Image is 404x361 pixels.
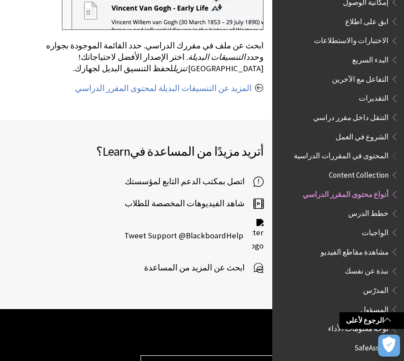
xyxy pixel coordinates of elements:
[332,72,389,84] span: التفاعل مع الآخرين
[124,229,252,242] span: Tweet Support @BlackboardHelp
[144,261,263,274] a: ابحث عن المزيد من المساعدة
[361,302,389,314] span: المسؤول
[321,244,389,256] span: مشاهدة مقاطع الفيديو
[188,52,245,62] span: التنسيقات البديلة
[328,321,389,333] span: لوحة معلومات الأداء
[378,335,400,357] button: فتح التفضيلات
[9,142,263,160] h2: أتريد مزيدًا من المساعدة في ؟
[124,219,263,252] a: Twitter logo Tweet Support @BlackboardHelp
[348,206,389,218] span: خطط الدرس
[125,197,263,210] a: شاهد الفيديوهات المخصصة للطلاب
[363,283,389,295] span: المدرّس
[9,40,263,75] p: ابحث عن ملف في مقررك الدراسي. حدد القائمة الموجودة بجواره وحدد . اختر الإصدار الأفضل لاحتياجاتك! ...
[173,63,187,73] span: تنزيل
[335,129,389,141] span: الشروع في العمل
[359,91,389,103] span: التقديرات
[314,33,389,45] span: الاختبارات والاستطلاعات
[125,197,253,210] span: شاهد الفيديوهات المخصصة للطلاب
[354,340,389,352] span: SafeAssign
[144,261,253,274] span: ابحث عن المزيد من المساعدة
[329,168,389,179] span: Content Collection
[362,225,389,237] span: الواجبات
[141,331,395,346] h2: مساعدة منتجات Blackboard
[102,143,130,159] span: Learn
[313,110,389,122] span: التنقل داخل مقرر دراسي
[345,14,389,26] span: ابق على اطلاع
[125,175,253,188] span: اتصل بمكتب الدعم التابع لمؤسستك
[125,175,263,188] a: اتصل بمكتب الدعم التابع لمؤسستك
[352,52,389,64] span: البدء السريع
[303,187,389,199] span: أنواع محتوى المقرر الدراسي
[345,264,389,276] span: نبذة عن نفسك
[294,149,389,160] span: المحتوى في المقررات الدراسية
[75,83,252,94] a: المزيد عن التنسيقات البديلة لمحتوى المقرر الدراسي
[252,219,263,252] img: Twitter logo
[339,312,404,328] a: الرجوع لأعلى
